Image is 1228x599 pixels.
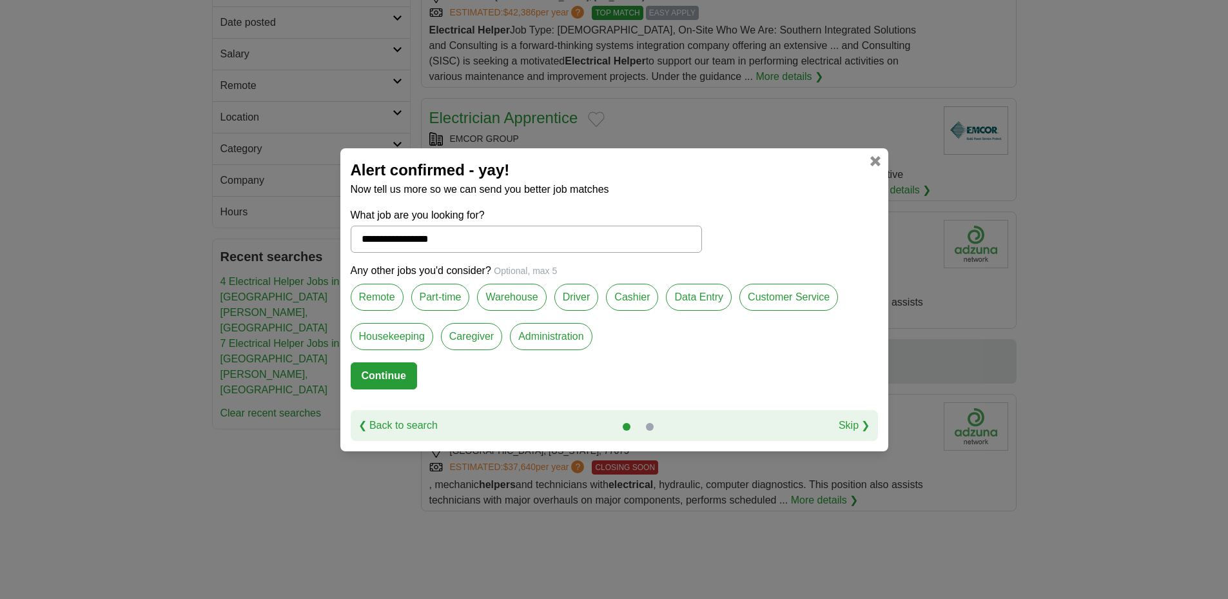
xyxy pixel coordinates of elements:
[351,159,878,182] h2: Alert confirmed - yay!
[441,323,502,350] label: Caregiver
[477,284,546,311] label: Warehouse
[351,208,702,223] label: What job are you looking for?
[411,284,470,311] label: Part-time
[351,284,404,311] label: Remote
[494,266,557,276] span: Optional, max 5
[666,284,732,311] label: Data Entry
[839,418,870,433] a: Skip ❯
[351,323,433,350] label: Housekeeping
[739,284,838,311] label: Customer Service
[358,418,438,433] a: ❮ Back to search
[351,182,878,197] p: Now tell us more so we can send you better job matches
[351,362,417,389] button: Continue
[510,323,592,350] label: Administration
[554,284,599,311] label: Driver
[351,263,878,279] p: Any other jobs you'd consider?
[606,284,658,311] label: Cashier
